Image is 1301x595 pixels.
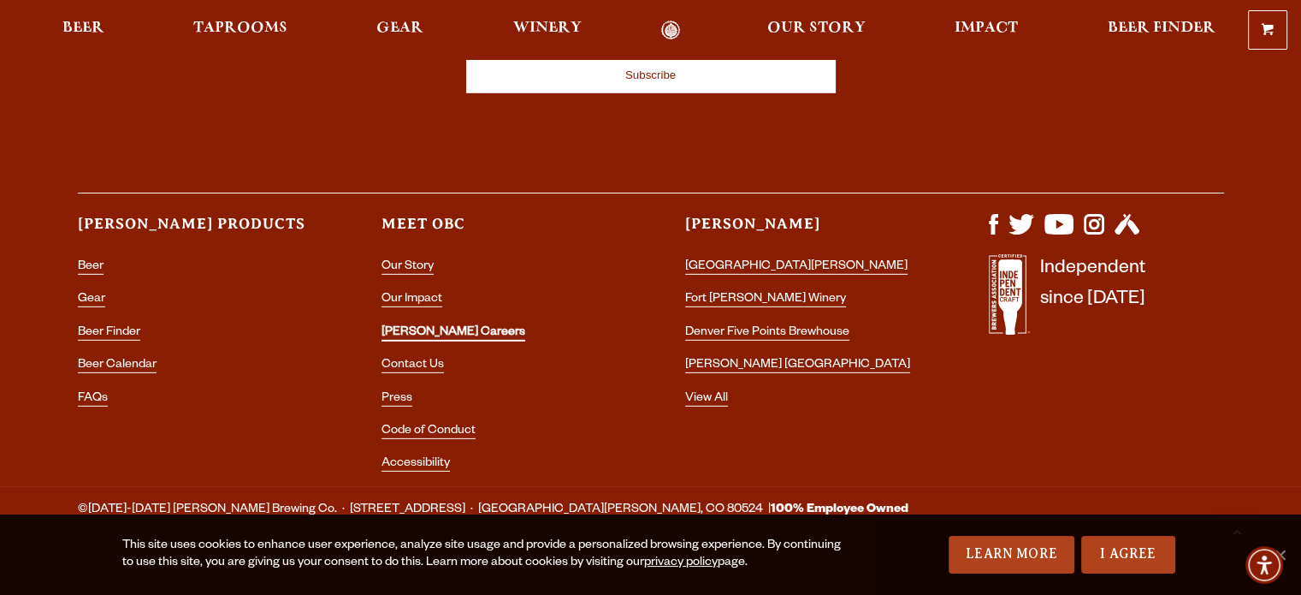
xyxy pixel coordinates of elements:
[685,260,908,275] a: [GEOGRAPHIC_DATA][PERSON_NAME]
[62,21,104,35] span: Beer
[78,499,908,521] span: ©[DATE]-[DATE] [PERSON_NAME] Brewing Co. · [STREET_ADDRESS] · [GEOGRAPHIC_DATA][PERSON_NAME], CO ...
[381,293,442,307] a: Our Impact
[381,359,444,373] a: Contact Us
[78,326,140,341] a: Beer Finder
[381,326,525,342] a: [PERSON_NAME] Careers
[381,214,617,249] h3: Meet OBC
[376,21,423,35] span: Gear
[771,503,908,517] strong: 100% Employee Owned
[1081,536,1175,574] a: I Agree
[685,359,910,373] a: [PERSON_NAME] [GEOGRAPHIC_DATA]
[756,21,877,40] a: Our Story
[943,21,1029,40] a: Impact
[1115,226,1139,240] a: Visit us on Untappd
[193,21,287,35] span: Taprooms
[78,392,108,407] a: FAQs
[989,226,998,240] a: Visit us on Facebook
[381,457,450,472] a: Accessibility
[1008,226,1034,240] a: Visit us on X (formerly Twitter)
[685,214,920,249] h3: [PERSON_NAME]
[78,293,105,307] a: Gear
[78,359,157,373] a: Beer Calendar
[1245,546,1283,584] div: Accessibility Menu
[502,21,593,40] a: Winery
[1084,226,1104,240] a: Visit us on Instagram
[513,21,582,35] span: Winery
[685,392,728,407] a: View All
[78,214,313,249] h3: [PERSON_NAME] Products
[949,536,1074,574] a: Learn More
[51,21,115,40] a: Beer
[1096,21,1226,40] a: Beer Finder
[639,21,703,40] a: Odell Home
[955,21,1018,35] span: Impact
[78,260,103,275] a: Beer
[1044,226,1073,240] a: Visit us on YouTube
[1107,21,1215,35] span: Beer Finder
[685,326,849,341] a: Denver Five Points Brewhouse
[122,538,852,572] div: This site uses cookies to enhance user experience, analyze site usage and provide a personalized ...
[182,21,299,40] a: Taprooms
[1215,509,1258,552] a: Scroll to top
[381,392,412,407] a: Press
[685,293,846,307] a: Fort [PERSON_NAME] Winery
[1040,254,1145,344] p: Independent since [DATE]
[767,21,866,35] span: Our Story
[381,260,434,275] a: Our Story
[365,21,435,40] a: Gear
[644,556,718,570] a: privacy policy
[466,56,836,93] input: Subscribe
[381,425,476,439] a: Code of Conduct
